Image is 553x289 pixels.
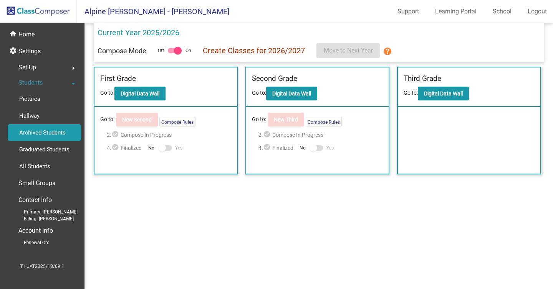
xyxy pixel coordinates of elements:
[9,47,18,56] mat-icon: settings
[107,143,144,153] span: 4. Finalized
[203,45,305,56] p: Create Classes for 2026/2027
[300,144,306,151] span: No
[148,144,154,151] span: No
[272,90,311,97] b: Digital Data Wall
[19,128,66,137] p: Archived Students
[100,90,114,96] span: Go to:
[18,178,55,189] p: Small Groups
[274,117,298,123] b: New Third
[18,30,35,39] p: Home
[522,5,553,18] a: Logout
[19,145,70,154] p: Graduated Students
[100,115,114,123] span: Go to:
[252,90,266,96] span: Go to:
[383,47,392,56] mat-icon: help
[77,5,229,18] span: Alpine [PERSON_NAME] - [PERSON_NAME]
[9,30,18,39] mat-icon: home
[98,46,146,56] p: Compose Mode
[266,87,317,100] button: Digital Data Wall
[424,90,463,97] b: Digital Data Wall
[116,113,158,126] button: New Second
[111,143,121,153] mat-icon: check_circle
[18,47,41,56] p: Settings
[19,162,50,171] p: All Students
[316,43,380,58] button: Move to Next Year
[18,225,53,236] p: Account Info
[69,79,78,88] mat-icon: arrow_drop_down
[12,209,78,215] span: Primary: [PERSON_NAME]
[252,115,266,123] span: Go to:
[18,77,43,88] span: Students
[326,143,334,153] span: Yes
[18,195,52,205] p: Contact Info
[18,62,36,73] span: Set Up
[98,27,179,38] p: Current Year 2025/2026
[159,117,195,126] button: Compose Rules
[69,64,78,73] mat-icon: arrow_right
[487,5,518,18] a: School
[121,90,159,97] b: Digital Data Wall
[404,90,418,96] span: Go to:
[12,215,74,222] span: Billing: [PERSON_NAME]
[263,143,272,153] mat-icon: check_circle
[114,87,166,100] button: Digital Data Wall
[252,73,297,84] label: Second Grade
[418,87,469,100] button: Digital Data Wall
[19,111,40,120] p: Hallway
[19,94,40,103] p: Pictures
[158,47,164,54] span: Off
[391,5,425,18] a: Support
[306,117,342,126] button: Compose Rules
[12,239,49,246] span: Renewal On:
[122,117,152,123] b: New Second
[263,130,272,140] mat-icon: check_circle
[258,143,296,153] span: 4. Finalized
[185,47,191,54] span: On
[100,73,136,84] label: First Grade
[111,130,121,140] mat-icon: check_circle
[268,113,304,126] button: New Third
[258,130,383,140] span: 2. Compose In Progress
[175,143,182,153] span: Yes
[324,47,373,54] span: Move to Next Year
[404,73,441,84] label: Third Grade
[107,130,231,140] span: 2. Compose In Progress
[429,5,483,18] a: Learning Portal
